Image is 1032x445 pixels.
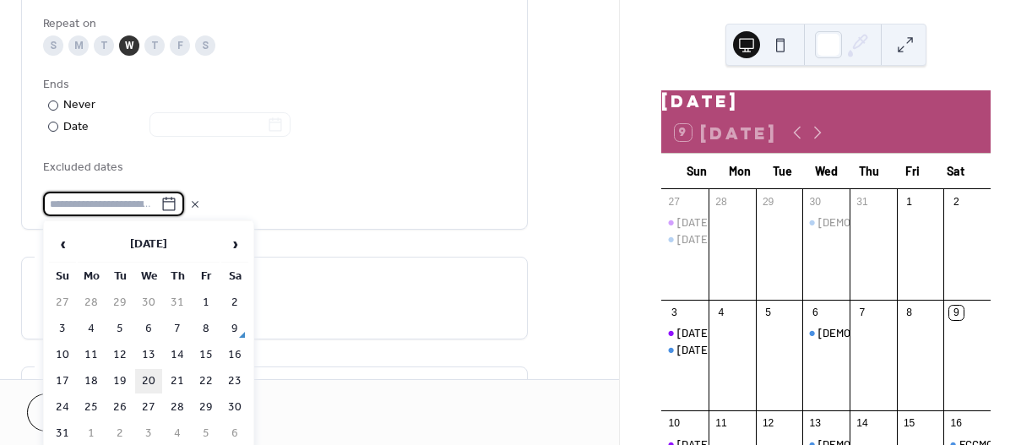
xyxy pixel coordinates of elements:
div: Wed [805,154,848,188]
td: 14 [164,343,191,367]
td: 9 [221,317,248,341]
div: 7 [855,306,869,320]
td: 29 [106,290,133,315]
td: 8 [193,317,220,341]
div: Ends [43,76,502,94]
div: [DATE] Worship [677,342,752,357]
div: 31 [855,194,869,209]
td: 29 [193,395,220,420]
div: 29 [761,194,775,209]
div: [DATE] [661,90,991,112]
div: [DEMOGRAPHIC_DATA] Study [818,214,960,230]
td: 27 [135,395,162,420]
div: 27 [667,194,682,209]
div: Fri [891,154,934,188]
th: Tu [106,264,133,289]
div: 5 [761,306,775,320]
div: Sunday Worship [661,342,709,357]
div: [DATE] School [677,214,747,230]
td: 2 [221,290,248,315]
div: 8 [902,306,916,320]
div: 16 [949,416,964,431]
div: 10 [667,416,682,431]
div: 30 [808,194,823,209]
td: 11 [78,343,105,367]
div: 13 [808,416,823,431]
td: 30 [135,290,162,315]
td: 24 [49,395,76,420]
div: Thu [848,154,891,188]
div: S [43,35,63,56]
td: 21 [164,369,191,393]
div: Repeat on [43,15,502,33]
th: Th [164,264,191,289]
div: ••• [22,367,527,401]
div: Sunday School [661,325,709,340]
td: 25 [78,395,105,420]
div: T [144,35,165,56]
div: Mon [718,154,761,188]
td: 20 [135,369,162,393]
div: 14 [855,416,869,431]
th: Fr [193,264,220,289]
div: 6 [808,306,823,320]
div: 12 [761,416,775,431]
td: 28 [78,290,105,315]
span: › [222,227,247,261]
td: 19 [106,369,133,393]
div: Sunday Worship [661,231,709,247]
div: Bible Study [802,214,850,230]
td: 30 [221,395,248,420]
div: 15 [902,416,916,431]
th: We [135,264,162,289]
div: Sunday School [661,214,709,230]
th: Sa [221,264,248,289]
td: 16 [221,343,248,367]
div: S [195,35,215,56]
div: F [170,35,190,56]
td: 13 [135,343,162,367]
div: 3 [667,306,682,320]
div: Sun [675,154,718,188]
div: [DEMOGRAPHIC_DATA] Study [818,325,960,340]
span: Excluded dates [43,159,506,176]
td: 15 [193,343,220,367]
td: 26 [106,395,133,420]
div: 4 [714,306,728,320]
div: 11 [714,416,728,431]
td: 10 [49,343,76,367]
div: 2 [949,194,964,209]
td: 7 [164,317,191,341]
div: Bible Study [802,325,850,340]
td: 4 [78,317,105,341]
th: Mo [78,264,105,289]
td: 12 [106,343,133,367]
div: [DATE] Worship [677,231,752,247]
div: Date [63,117,291,137]
div: Sat [934,154,977,188]
td: 5 [106,317,133,341]
td: 17 [49,369,76,393]
td: 18 [78,369,105,393]
td: 28 [164,395,191,420]
button: Cancel [27,393,131,431]
td: 1 [193,290,220,315]
span: ‹ [50,227,75,261]
div: 9 [949,306,964,320]
th: [DATE] [78,226,220,263]
div: 28 [714,194,728,209]
td: 22 [193,369,220,393]
div: M [68,35,89,56]
div: Tue [761,154,804,188]
td: 27 [49,290,76,315]
th: Su [49,264,76,289]
td: 23 [221,369,248,393]
div: T [94,35,114,56]
div: [DATE] School [677,325,747,340]
div: 1 [902,194,916,209]
td: 6 [135,317,162,341]
td: 3 [49,317,76,341]
div: Never [63,96,96,114]
div: W [119,35,139,56]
